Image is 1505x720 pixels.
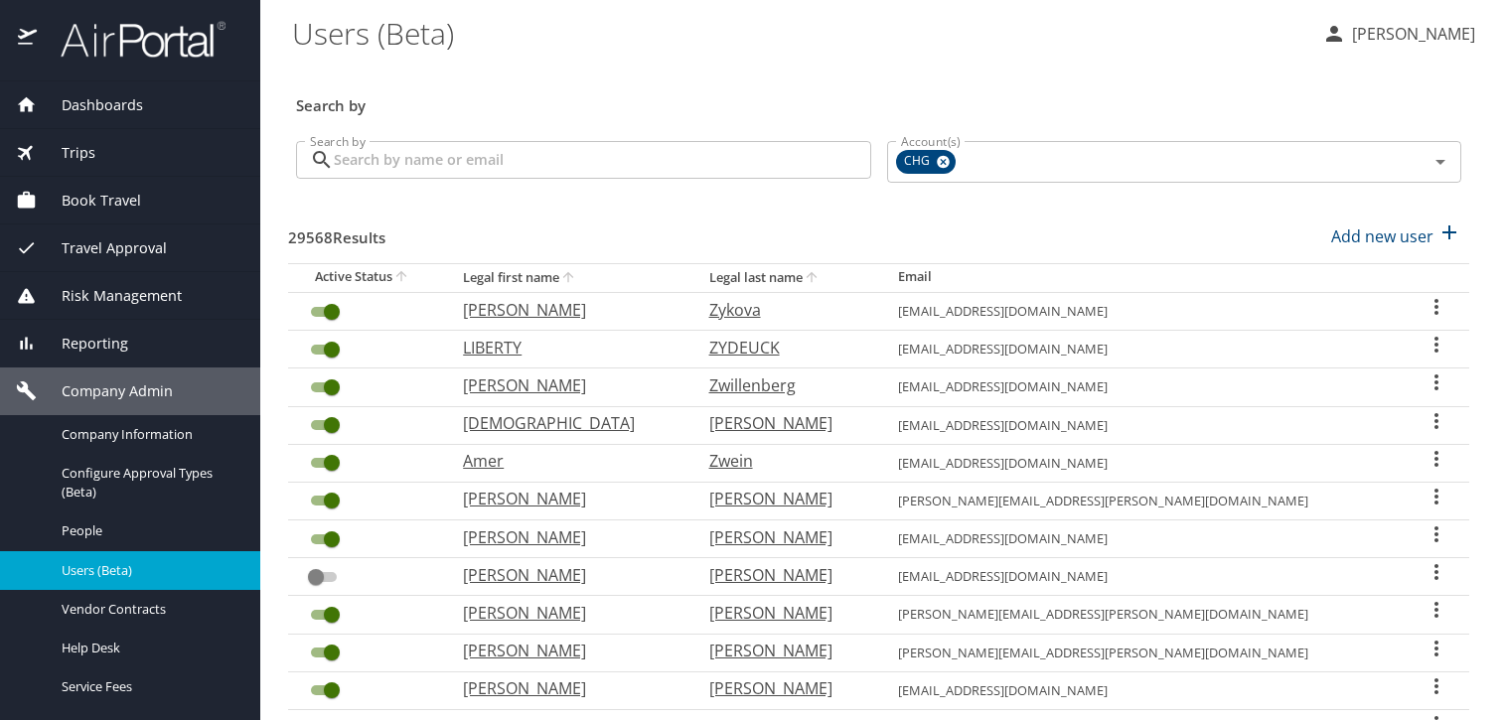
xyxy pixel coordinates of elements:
[709,563,858,587] p: [PERSON_NAME]
[463,639,669,662] p: [PERSON_NAME]
[463,601,669,625] p: [PERSON_NAME]
[1427,148,1454,176] button: Open
[37,190,141,212] span: Book Travel
[288,263,447,292] th: Active Status
[62,677,236,696] span: Service Fees
[882,368,1405,406] td: [EMAIL_ADDRESS][DOMAIN_NAME]
[709,676,858,700] p: [PERSON_NAME]
[296,82,1461,117] h3: Search by
[1323,215,1469,258] button: Add new user
[896,150,956,174] div: CHG
[803,269,823,288] button: sort
[882,558,1405,596] td: [EMAIL_ADDRESS][DOMAIN_NAME]
[882,263,1405,292] th: Email
[882,331,1405,368] td: [EMAIL_ADDRESS][DOMAIN_NAME]
[463,336,669,360] p: LIBERTY
[37,237,167,259] span: Travel Approval
[62,425,236,444] span: Company Information
[37,333,128,355] span: Reporting
[463,525,669,549] p: [PERSON_NAME]
[392,268,412,287] button: sort
[463,676,669,700] p: [PERSON_NAME]
[62,600,236,619] span: Vendor Contracts
[292,2,1306,64] h1: Users (Beta)
[37,94,143,116] span: Dashboards
[709,449,858,473] p: Zwein
[62,639,236,657] span: Help Desk
[1346,22,1475,46] p: [PERSON_NAME]
[288,215,385,249] h3: 29568 Results
[709,373,858,397] p: Zwillenberg
[882,671,1405,709] td: [EMAIL_ADDRESS][DOMAIN_NAME]
[882,596,1405,634] td: [PERSON_NAME][EMAIL_ADDRESS][PERSON_NAME][DOMAIN_NAME]
[1314,16,1483,52] button: [PERSON_NAME]
[62,561,236,580] span: Users (Beta)
[709,487,858,510] p: [PERSON_NAME]
[463,373,669,397] p: [PERSON_NAME]
[62,521,236,540] span: People
[559,269,579,288] button: sort
[447,263,692,292] th: Legal first name
[693,263,882,292] th: Legal last name
[882,520,1405,558] td: [EMAIL_ADDRESS][DOMAIN_NAME]
[18,20,39,59] img: icon-airportal.png
[463,411,669,435] p: [DEMOGRAPHIC_DATA]
[37,285,182,307] span: Risk Management
[882,482,1405,519] td: [PERSON_NAME][EMAIL_ADDRESS][PERSON_NAME][DOMAIN_NAME]
[39,20,226,59] img: airportal-logo.png
[709,336,858,360] p: ZYDEUCK
[709,639,858,662] p: [PERSON_NAME]
[709,411,858,435] p: [PERSON_NAME]
[334,141,871,179] input: Search by name or email
[1331,224,1433,248] p: Add new user
[709,601,858,625] p: [PERSON_NAME]
[709,525,858,549] p: [PERSON_NAME]
[882,292,1405,330] td: [EMAIL_ADDRESS][DOMAIN_NAME]
[463,487,669,510] p: [PERSON_NAME]
[463,449,669,473] p: Amer
[882,406,1405,444] td: [EMAIL_ADDRESS][DOMAIN_NAME]
[709,298,858,322] p: Zykova
[882,444,1405,482] td: [EMAIL_ADDRESS][DOMAIN_NAME]
[463,563,669,587] p: [PERSON_NAME]
[37,380,173,402] span: Company Admin
[62,464,236,502] span: Configure Approval Types (Beta)
[882,634,1405,671] td: [PERSON_NAME][EMAIL_ADDRESS][PERSON_NAME][DOMAIN_NAME]
[463,298,669,322] p: [PERSON_NAME]
[37,142,95,164] span: Trips
[896,151,942,172] span: CHG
